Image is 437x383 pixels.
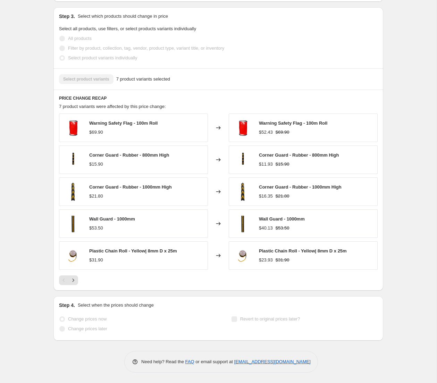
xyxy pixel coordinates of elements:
strike: $21.80 [276,193,289,200]
div: $31.90 [89,257,103,264]
span: Wall Guard - 1000mm [259,216,305,222]
h2: Step 3. [59,13,75,20]
div: $69.90 [89,129,103,136]
strike: $53.50 [276,225,289,232]
img: CG-R-1000_b04dba58-0ae4-43ce-a383-4d940fc44643_80x.png [233,181,253,202]
span: Change prices later [68,326,107,331]
img: SF-100M_80x.jpg [63,117,84,138]
span: Need help? Read the [141,359,185,364]
div: $23.93 [259,257,273,264]
div: $21.80 [89,193,103,200]
span: 7 product variants selected [116,76,170,83]
span: or email support at [194,359,234,364]
div: $16.35 [259,193,273,200]
span: All products [68,36,92,41]
img: CG-R-800_80x.png [63,149,84,170]
span: Warning Safety Flag - 100m Roll [89,120,158,126]
strike: $69.90 [276,129,289,136]
nav: Pagination [59,275,78,285]
p: Select which products should change in price [78,13,168,20]
span: Wall Guard - 1000mm [89,216,135,222]
img: CG-R-1000_b04dba58-0ae4-43ce-a383-4d940fc44643_80x.png [63,181,84,202]
img: SF-100M_80x.jpg [233,117,253,138]
a: [EMAIL_ADDRESS][DOMAIN_NAME] [234,359,311,364]
span: Change prices now [68,316,107,322]
img: WG-1000_496b1f8d-5dcd-46e8-aab9-75c49429610c_80x.png [233,213,253,234]
img: PCR-YB-25M_80x.png [63,245,84,266]
span: Select product variants individually [68,55,137,60]
span: Corner Guard - Rubber - 800mm High [89,152,169,158]
h6: PRICE CHANGE RECAP [59,95,378,101]
span: Select all products, use filters, or select products variants individually [59,26,196,31]
div: $53.50 [89,225,103,232]
div: $40.13 [259,225,273,232]
div: $15.90 [89,161,103,168]
div: $11.93 [259,161,273,168]
span: Revert to original prices later? [240,316,300,322]
span: Corner Guard - Rubber - 1000mm High [259,184,342,190]
span: 7 product variants were affected by this price change: [59,104,166,109]
p: Select when the prices should change [78,302,154,309]
span: Corner Guard - Rubber - 800mm High [259,152,339,158]
span: Warning Safety Flag - 100m Roll [259,120,327,126]
h2: Step 4. [59,302,75,309]
span: Corner Guard - Rubber - 1000mm High [89,184,172,190]
strike: $31.90 [276,257,289,264]
div: $52.43 [259,129,273,136]
button: Next [68,275,78,285]
span: Filter by product, collection, tag, vendor, product type, variant title, or inventory [68,45,224,51]
img: PCR-YB-25M_80x.png [233,245,253,266]
img: WG-1000_496b1f8d-5dcd-46e8-aab9-75c49429610c_80x.png [63,213,84,234]
strike: $15.90 [276,161,289,168]
span: Plastic Chain Roll - Yellow| 8mm D x 25m [89,248,177,253]
a: FAQ [185,359,194,364]
img: CG-R-800_80x.png [233,149,253,170]
span: Plastic Chain Roll - Yellow| 8mm D x 25m [259,248,347,253]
